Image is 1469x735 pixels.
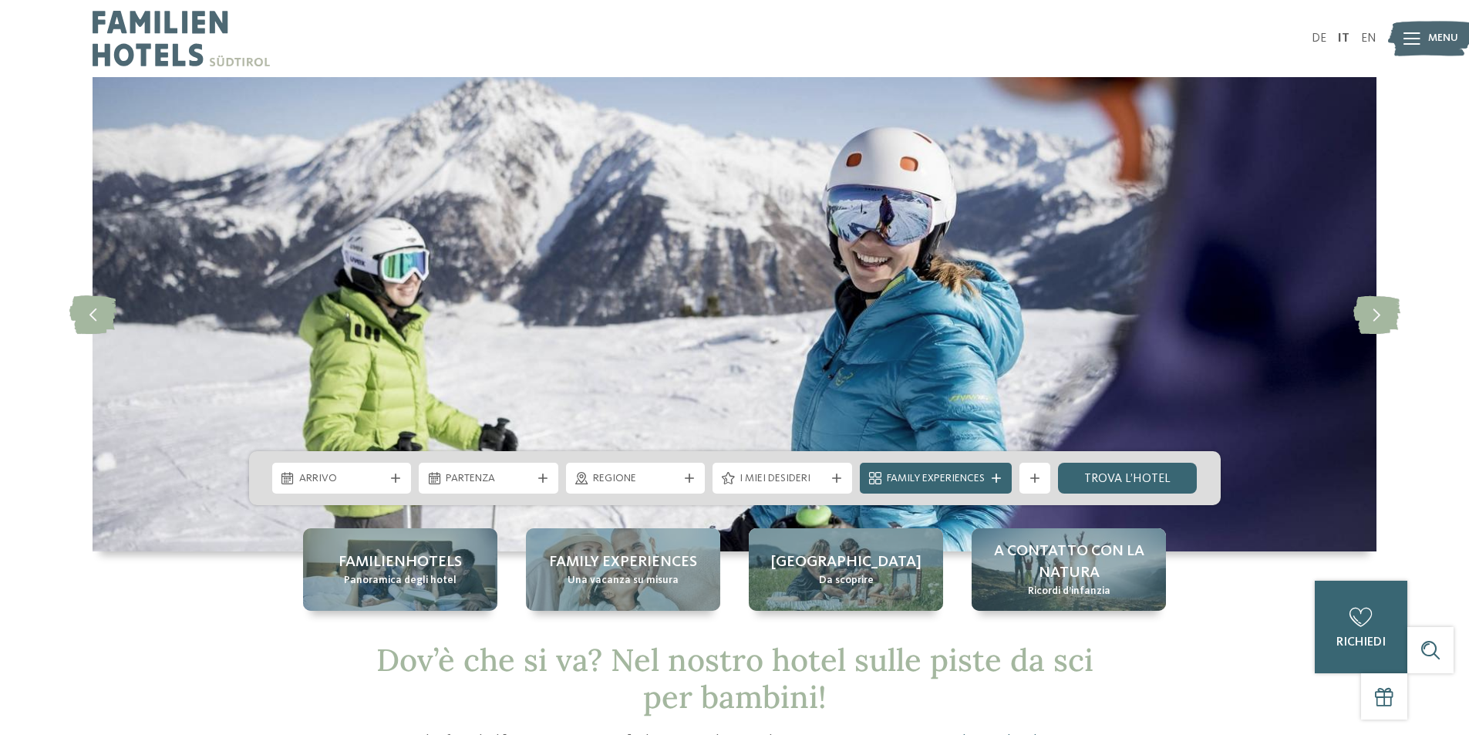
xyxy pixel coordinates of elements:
span: Una vacanza su misura [568,573,679,588]
a: trova l’hotel [1058,463,1198,494]
span: Da scoprire [819,573,874,588]
span: Menu [1428,31,1458,46]
span: Dov’è che si va? Nel nostro hotel sulle piste da sci per bambini! [376,640,1093,716]
span: Family experiences [549,551,697,573]
span: A contatto con la natura [987,541,1151,584]
a: DE [1312,32,1326,45]
span: Partenza [446,471,531,487]
span: Familienhotels [339,551,462,573]
a: Hotel sulle piste da sci per bambini: divertimento senza confini [GEOGRAPHIC_DATA] Da scoprire [749,528,943,611]
span: Arrivo [299,471,385,487]
span: [GEOGRAPHIC_DATA] [771,551,921,573]
span: richiedi [1336,636,1386,649]
span: Ricordi d’infanzia [1028,584,1110,599]
a: EN [1361,32,1376,45]
a: richiedi [1315,581,1407,673]
a: IT [1338,32,1349,45]
span: Family Experiences [887,471,985,487]
a: Hotel sulle piste da sci per bambini: divertimento senza confini A contatto con la natura Ricordi... [972,528,1166,611]
span: Panoramica degli hotel [344,573,457,588]
a: Hotel sulle piste da sci per bambini: divertimento senza confini Familienhotels Panoramica degli ... [303,528,497,611]
span: I miei desideri [740,471,825,487]
img: Hotel sulle piste da sci per bambini: divertimento senza confini [93,77,1376,551]
span: Regione [593,471,679,487]
a: Hotel sulle piste da sci per bambini: divertimento senza confini Family experiences Una vacanza s... [526,528,720,611]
